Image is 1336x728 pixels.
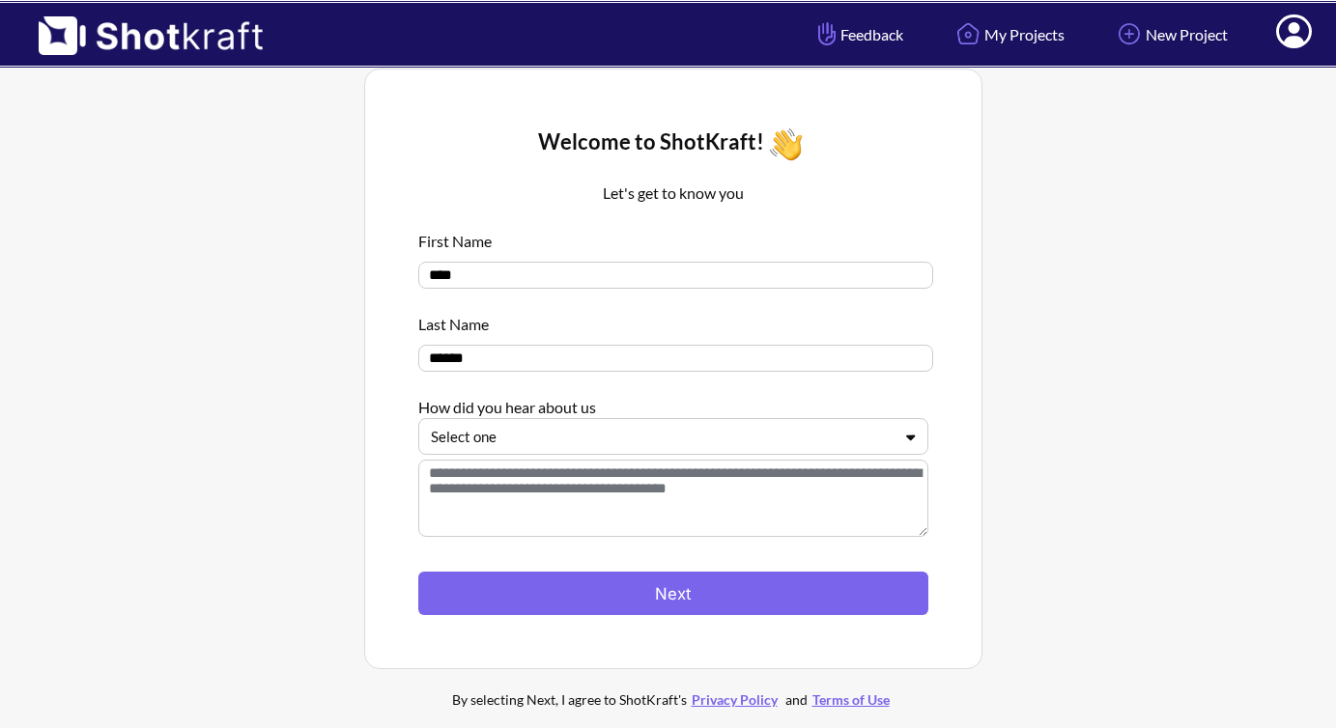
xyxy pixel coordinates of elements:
div: By selecting Next, I agree to ShotKraft's and [412,688,934,711]
div: First Name [418,220,928,252]
p: Let's get to know you [418,182,928,205]
img: Wave Icon [764,123,808,166]
a: New Project [1098,9,1242,60]
button: Next [418,572,928,615]
img: Hand Icon [813,17,840,50]
img: Home Icon [952,17,984,50]
div: Last Name [418,303,928,335]
img: Add Icon [1113,17,1146,50]
span: Feedback [813,23,903,45]
a: Terms of Use [808,691,895,708]
div: How did you hear about us [418,386,928,418]
a: My Projects [937,9,1079,60]
a: Privacy Policy [687,691,782,708]
div: Welcome to ShotKraft! [418,123,928,166]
